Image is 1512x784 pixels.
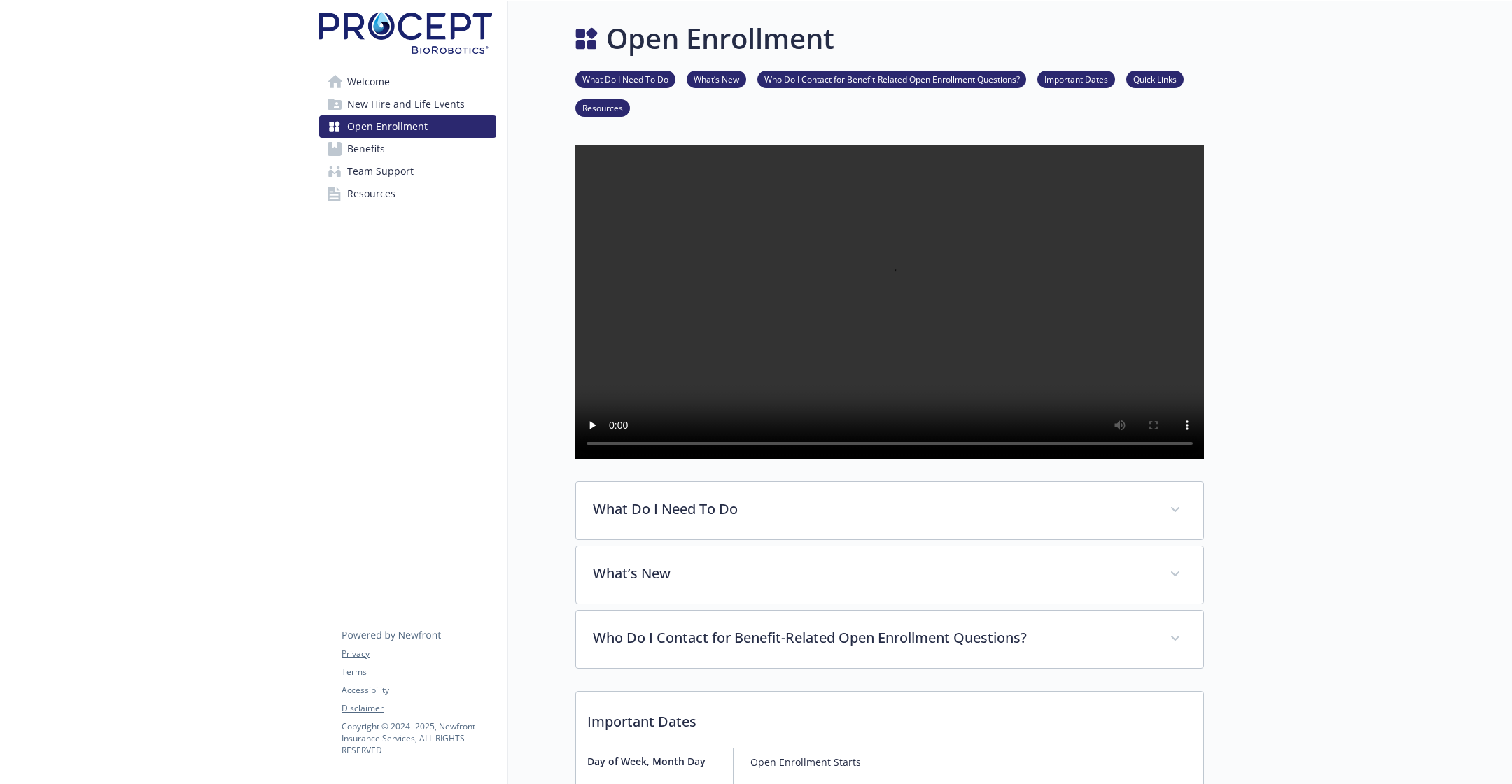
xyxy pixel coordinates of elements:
a: What’s New [687,72,746,85]
span: Welcome [347,71,390,93]
a: New Hire and Life Events [319,93,496,115]
p: What’s New [593,563,1153,584]
span: Benefits [347,138,385,160]
span: Team Support [347,160,414,183]
a: Important Dates [1037,72,1115,85]
a: Terms [342,666,496,678]
p: Copyright © 2024 - 2025 , Newfront Insurance Services, ALL RIGHTS RESERVED [342,720,496,756]
span: Resources [347,183,395,205]
div: What’s New [576,546,1203,604]
span: Open Enrollment [347,115,428,138]
div: What Do I Need To Do [576,482,1203,539]
p: What Do I Need To Do [593,499,1153,520]
span: New Hire and Life Events [347,93,465,115]
a: Team Support [319,160,496,183]
a: What Do I Need To Do [575,72,675,85]
a: Open Enrollment [319,115,496,138]
h1: Open Enrollment [606,17,834,59]
a: Resources [575,101,630,114]
a: Privacy [342,648,496,660]
p: Who Do I Contact for Benefit-Related Open Enrollment Questions? [593,627,1153,648]
a: Accessibility [342,684,496,697]
div: Who Do I Contact for Benefit-Related Open Enrollment Questions? [576,611,1203,668]
p: Day of Week, Month Day [587,754,727,769]
p: Important Dates [576,692,1203,743]
p: Open Enrollment Starts [750,754,861,771]
a: Quick Links [1126,72,1184,85]
a: Disclaimer [342,702,496,715]
a: Who Do I Contact for Benefit-Related Open Enrollment Questions? [757,72,1026,85]
a: Resources [319,183,496,205]
a: Welcome [319,71,496,93]
a: Benefits [319,138,496,160]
